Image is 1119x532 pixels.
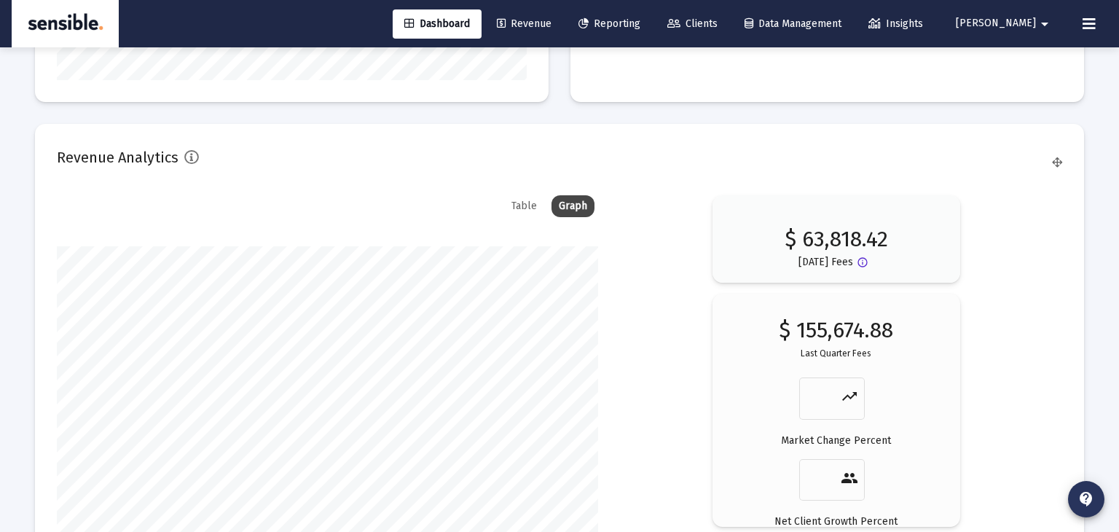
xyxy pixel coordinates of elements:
p: [DATE] Fees [798,255,853,270]
span: Insights [868,17,923,30]
div: Graph [551,195,594,217]
p: Net Client Growth Percent [774,515,898,529]
span: Dashboard [404,17,470,30]
h2: Revenue Analytics [57,146,178,169]
img: Dashboard [23,9,108,39]
a: Clients [656,9,729,39]
a: Reporting [567,9,652,39]
button: [PERSON_NAME] [938,9,1071,38]
p: Last Quarter Fees [801,346,871,361]
mat-icon: contact_support [1077,490,1095,508]
span: Revenue [497,17,551,30]
div: Table [504,195,544,217]
a: Dashboard [393,9,482,39]
a: Revenue [485,9,563,39]
mat-icon: arrow_drop_down [1036,9,1053,39]
p: $ 155,674.88 [779,323,893,337]
p: $ 63,818.42 [785,217,888,246]
span: [PERSON_NAME] [956,17,1036,30]
mat-icon: Button that displays a tooltip when focused or hovered over [857,257,874,274]
span: Clients [667,17,718,30]
mat-icon: people [841,469,858,487]
span: Data Management [745,17,841,30]
a: Insights [857,9,935,39]
mat-icon: trending_up [841,388,858,405]
p: Market Change Percent [781,434,891,448]
a: Data Management [733,9,853,39]
span: Reporting [578,17,640,30]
